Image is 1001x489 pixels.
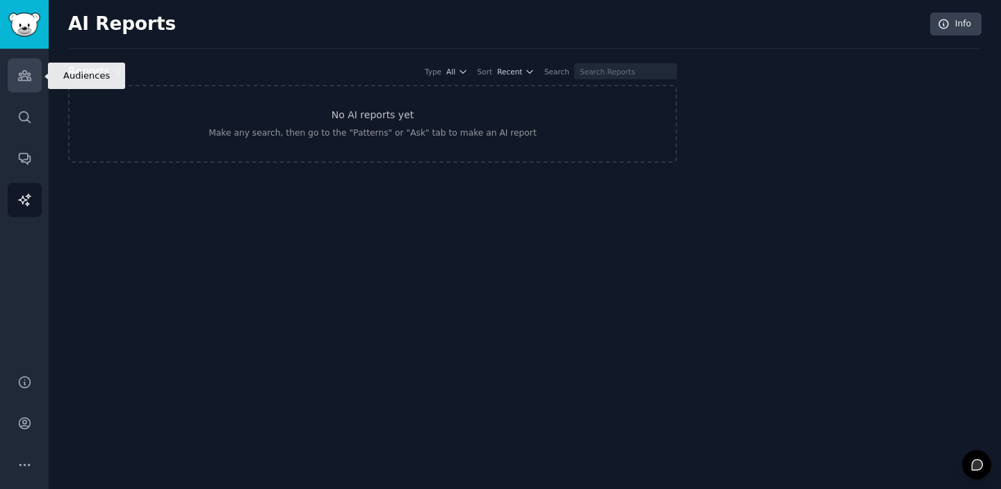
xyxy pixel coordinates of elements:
[68,63,110,81] h2: Reports
[446,67,468,77] button: All
[425,67,441,77] div: Type
[497,67,522,77] span: Recent
[115,65,121,77] span: 0
[68,85,677,163] a: No AI reports yetMake any search, then go to the "Patterns" or "Ask" tab to make an AI report
[8,13,40,37] img: GummySearch logo
[446,67,455,77] span: All
[209,127,536,140] div: Make any search, then go to the "Patterns" or "Ask" tab to make an AI report
[930,13,982,36] a: Info
[544,67,569,77] div: Search
[478,67,493,77] div: Sort
[332,108,414,122] h3: No AI reports yet
[68,13,176,35] h2: AI Reports
[497,67,535,77] button: Recent
[574,63,677,79] input: Search Reports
